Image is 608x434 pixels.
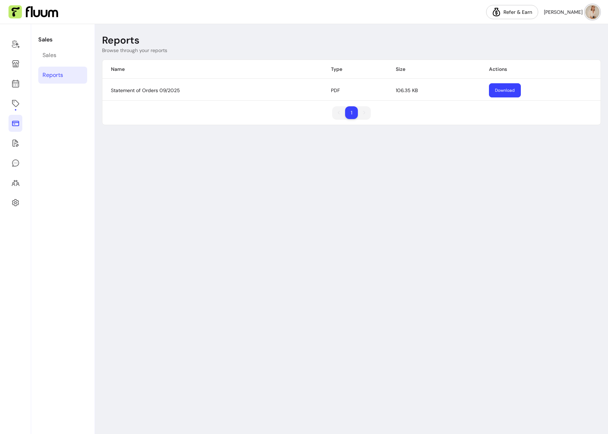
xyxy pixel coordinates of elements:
p: Browse through your reports [102,47,167,54]
button: avatar[PERSON_NAME] [544,5,599,19]
span: Statement of Orders 09/2025 [111,87,180,94]
div: Reports [43,71,63,79]
p: Sales [38,35,87,44]
span: [PERSON_NAME] [544,9,582,16]
button: Download [489,83,521,97]
th: Type [322,60,387,79]
li: pagination item 1 active [345,106,358,119]
a: Settings [9,194,22,211]
a: Offerings [9,95,22,112]
a: Forms [9,135,22,152]
span: PDF [331,87,340,94]
img: Fluum Logo [9,5,58,19]
span: 106.35 KB [396,87,418,94]
a: Clients [9,174,22,191]
th: Actions [480,60,601,79]
a: Sales [9,115,22,132]
th: Name [102,60,322,79]
a: Home [9,35,22,52]
div: Sales [43,51,56,60]
a: Sales [38,47,87,64]
p: Reports [102,34,140,47]
nav: pagination navigation [329,103,374,123]
a: Reports [38,67,87,84]
img: avatar [585,5,599,19]
a: My Page [9,55,22,72]
th: Size [387,60,480,79]
a: Refer & Earn [486,5,538,19]
a: Calendar [9,75,22,92]
a: My Messages [9,154,22,171]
